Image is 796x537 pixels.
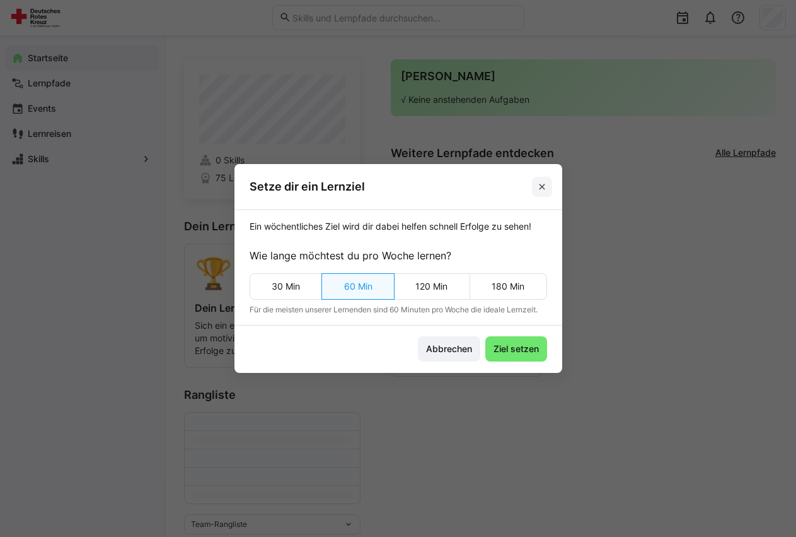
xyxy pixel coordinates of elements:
span: Ziel setzen [492,343,541,355]
span: Abbrechen [424,343,474,355]
eds-button-option: 120 Min [393,273,470,300]
eds-button-option: 180 Min [470,273,547,300]
eds-button-option: 60 Min [321,273,395,300]
span: Für die meisten unserer Lernenden sind 60 Minuten pro Woche die ideale Lernzeit. [250,305,547,315]
eds-button-option: 30 Min [250,273,323,300]
p: Ein wöchentliches Ziel wird dir dabei helfen schnell Erfolge zu sehen! [250,220,547,233]
p: Wie lange möchtest du pro Woche lernen? [250,248,547,263]
h3: Setze dir ein Lernziel [250,179,365,194]
button: Ziel setzen [485,336,547,362]
button: Abbrechen [418,336,480,362]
